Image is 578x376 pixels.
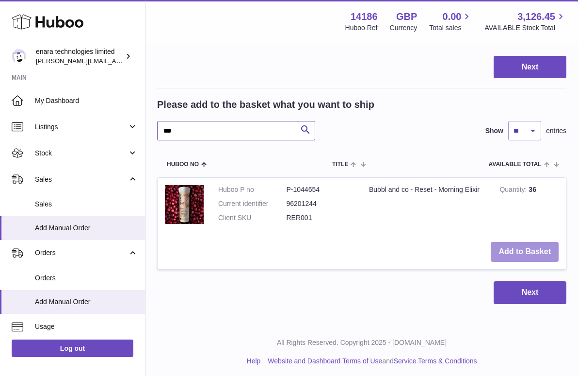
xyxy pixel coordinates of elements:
[35,149,128,158] span: Stock
[491,242,559,262] button: Add to Basket
[35,223,138,233] span: Add Manual Order
[268,357,382,365] a: Website and Dashboard Terms of Use
[351,10,378,23] strong: 14186
[165,185,204,224] img: Bubbl and co - Reset - Morning Elixir
[12,49,26,64] img: Dee@enara.co
[287,213,355,222] dd: RER001
[494,56,566,79] button: Next
[35,322,138,331] span: Usage
[218,185,287,194] dt: Huboo P no
[485,126,503,136] label: Show
[35,96,138,105] span: My Dashboard
[264,357,477,366] li: and
[218,199,287,208] dt: Current identifier
[362,178,492,235] td: Bubbl and co - Reset - Morning Elixir
[218,213,287,222] dt: Client SKU
[35,175,128,184] span: Sales
[35,273,138,283] span: Orders
[443,10,462,23] span: 0.00
[390,23,417,33] div: Currency
[396,10,417,23] strong: GBP
[35,200,138,209] span: Sales
[429,23,472,33] span: Total sales
[494,281,566,304] button: Next
[167,161,199,168] span: Huboo no
[36,57,194,65] span: [PERSON_NAME][EMAIL_ADDRESS][DOMAIN_NAME]
[429,10,472,33] a: 0.00 Total sales
[157,98,374,111] h2: Please add to the basket what you want to ship
[153,338,570,347] p: All Rights Reserved. Copyright 2025 - [DOMAIN_NAME]
[35,248,128,257] span: Orders
[36,47,123,66] div: enara technologies limited
[489,161,542,168] span: AVAILABLE Total
[484,10,566,33] a: 3,126.45 AVAILABLE Stock Total
[247,357,261,365] a: Help
[546,126,566,136] span: entries
[12,340,133,357] a: Log out
[484,23,566,33] span: AVAILABLE Stock Total
[394,357,477,365] a: Service Terms & Conditions
[287,199,355,208] dd: 96201244
[517,10,555,23] span: 3,126.45
[499,186,529,196] strong: Quantity
[345,23,378,33] div: Huboo Ref
[492,178,566,235] td: 36
[287,185,355,194] dd: P-1044654
[35,297,138,307] span: Add Manual Order
[35,122,128,132] span: Listings
[332,161,348,168] span: Title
